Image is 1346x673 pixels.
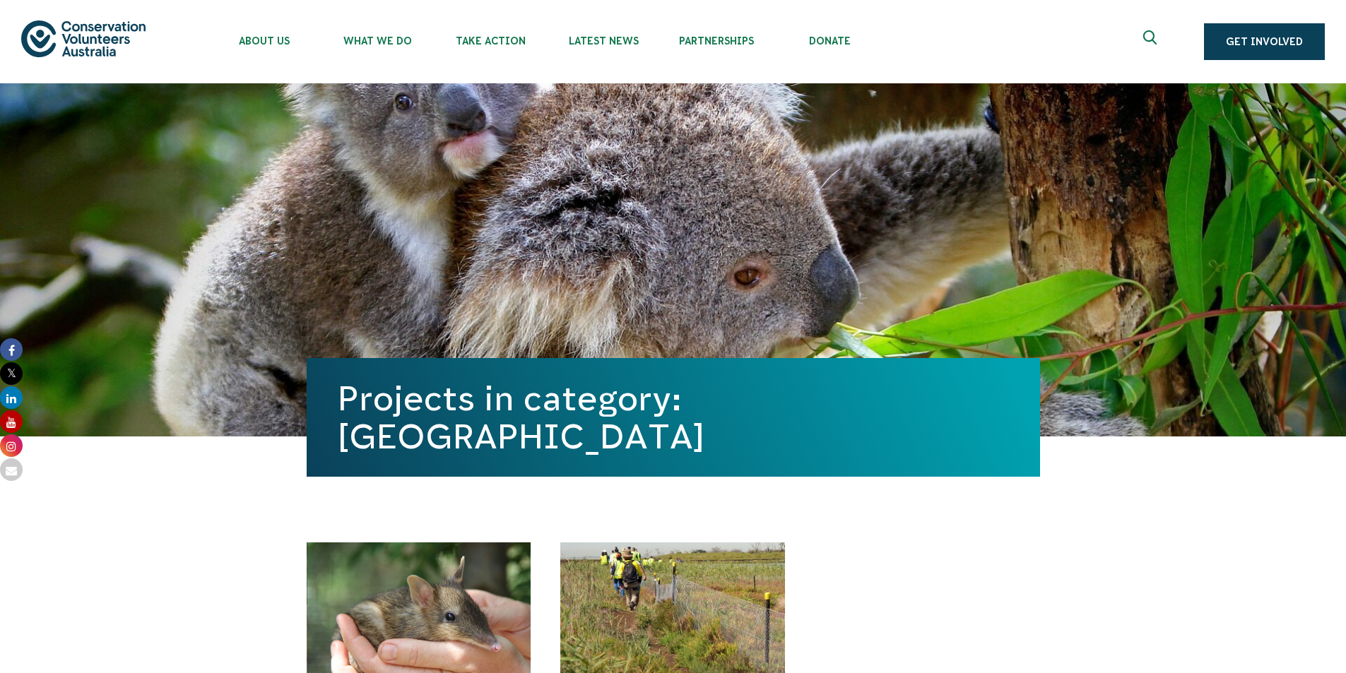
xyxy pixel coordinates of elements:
[773,35,886,47] span: Donate
[1204,23,1325,60] a: Get Involved
[21,20,146,56] img: logo.svg
[208,35,321,47] span: About Us
[434,35,547,47] span: Take Action
[321,35,434,47] span: What We Do
[1135,25,1169,59] button: Expand search box Close search box
[338,379,1009,455] h1: Projects in category: [GEOGRAPHIC_DATA]
[547,35,660,47] span: Latest News
[660,35,773,47] span: Partnerships
[1143,30,1161,53] span: Expand search box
